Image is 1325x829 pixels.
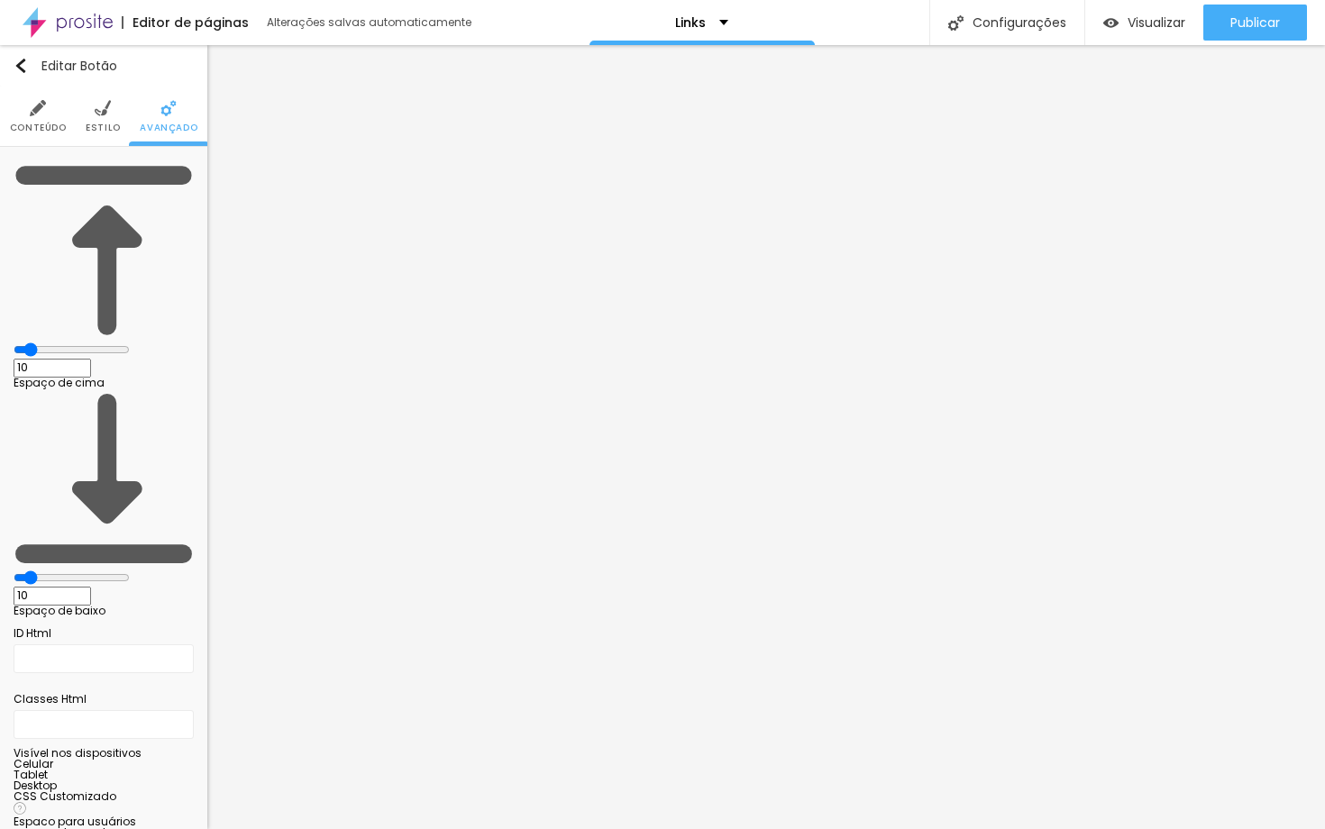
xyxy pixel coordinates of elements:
[14,59,28,73] img: Icone
[86,123,121,132] span: Estilo
[14,160,194,341] img: Icone
[675,16,706,29] p: Links
[1103,15,1119,31] img: view-1.svg
[160,100,177,116] img: Icone
[14,691,194,707] div: Classes Html
[122,16,249,29] div: Editor de páginas
[14,748,194,759] div: Visível nos dispositivos
[95,100,111,116] img: Icone
[1085,5,1203,41] button: Visualizar
[1128,15,1185,30] span: Visualizar
[14,756,53,771] span: Celular
[948,15,964,31] img: Icone
[14,388,194,569] img: Icone
[14,802,26,815] img: Icone
[14,767,48,782] span: Tablet
[1230,15,1280,30] span: Publicar
[267,17,474,28] div: Alterações salvas automaticamente
[207,45,1325,829] iframe: Editor
[14,791,194,802] div: CSS Customizado
[14,606,194,616] div: Espaço de baixo
[14,59,117,73] div: Editar Botão
[1203,5,1307,41] button: Publicar
[10,123,67,132] span: Conteúdo
[140,123,197,132] span: Avançado
[30,100,46,116] img: Icone
[14,378,194,388] div: Espaço de cima
[14,778,57,793] span: Desktop
[14,625,194,642] div: ID Html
